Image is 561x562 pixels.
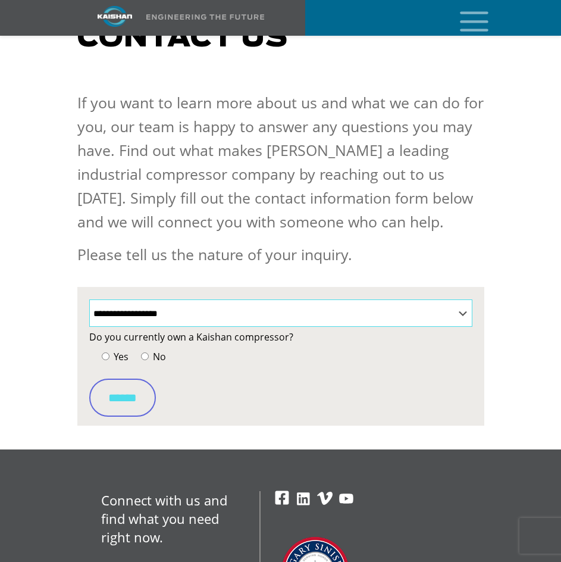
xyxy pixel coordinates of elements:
[146,14,264,20] img: Engineering the future
[111,350,129,363] span: Yes
[89,329,472,345] label: Do you currently own a Kaishan compressor?
[339,491,354,507] img: Youtube
[77,242,484,266] p: Please tell us the nature of your inquiry.
[101,491,227,546] span: Connect with us and find what you need right now.
[102,352,109,360] input: Yes
[89,329,472,417] form: Contact form
[151,350,166,363] span: No
[70,6,159,27] img: kaishan logo
[77,90,484,233] p: If you want to learn more about us and what we can do for you, our team is happy to answer any qu...
[317,492,333,505] img: Vimeo
[455,8,475,28] a: mobile menu
[141,352,149,360] input: No
[77,24,288,52] span: Contact us
[296,491,311,507] img: Linkedin
[274,490,290,505] img: Facebook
